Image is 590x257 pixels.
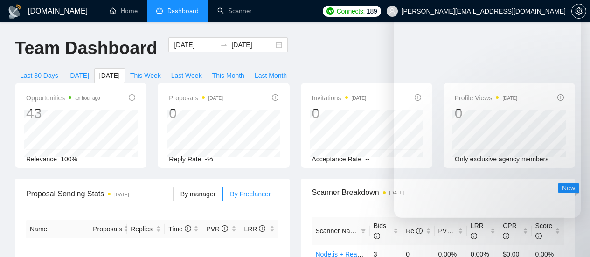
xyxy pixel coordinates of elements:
[231,40,274,50] input: End date
[255,70,287,81] span: Last Month
[416,228,423,234] span: info-circle
[394,9,581,218] iframe: To enrich screen reader interactions, please activate Accessibility in Grammarly extension settings
[69,70,89,81] span: [DATE]
[114,192,129,197] time: [DATE]
[15,37,157,59] h1: Team Dashboard
[206,225,228,233] span: PVR
[359,224,368,238] span: filter
[166,68,207,83] button: Last Week
[259,225,265,232] span: info-circle
[169,92,223,104] span: Proposals
[208,96,223,101] time: [DATE]
[156,7,163,14] span: dashboard
[180,190,215,198] span: By manager
[503,222,517,240] span: CPR
[168,225,191,233] span: Time
[535,233,542,239] span: info-circle
[571,7,586,15] a: setting
[220,41,228,49] span: to
[7,4,22,19] img: logo
[316,227,359,235] span: Scanner Name
[61,155,77,163] span: 100%
[250,68,292,83] button: Last Month
[272,94,278,101] span: info-circle
[503,233,509,239] span: info-circle
[453,228,460,234] span: info-circle
[89,220,127,238] th: Proposals
[99,70,120,81] span: [DATE]
[312,92,367,104] span: Invitations
[389,8,396,14] span: user
[75,96,100,101] time: an hour ago
[15,68,63,83] button: Last 30 Days
[205,155,213,163] span: -%
[312,155,362,163] span: Acceptance Rate
[337,6,365,16] span: Connects:
[471,233,477,239] span: info-circle
[222,225,228,232] span: info-circle
[374,233,380,239] span: info-circle
[389,190,404,195] time: [DATE]
[169,155,201,163] span: Reply Rate
[220,41,228,49] span: swap-right
[374,222,386,240] span: Bids
[365,155,369,163] span: --
[326,7,334,15] img: upwork-logo.png
[129,94,135,101] span: info-circle
[571,4,586,19] button: setting
[131,224,154,234] span: Replies
[367,6,377,16] span: 189
[207,68,250,83] button: This Month
[471,222,484,240] span: LRR
[26,155,57,163] span: Relevance
[230,190,271,198] span: By Freelancer
[535,222,553,240] span: Score
[93,224,122,234] span: Proposals
[20,70,58,81] span: Last 30 Days
[63,68,94,83] button: [DATE]
[26,220,89,238] th: Name
[217,7,252,15] a: searchScanner
[167,7,199,15] span: Dashboard
[125,68,166,83] button: This Week
[558,225,581,248] iframe: Intercom live chat
[312,104,367,122] div: 0
[174,40,216,50] input: Start date
[572,7,586,15] span: setting
[212,70,244,81] span: This Month
[244,225,265,233] span: LRR
[110,7,138,15] a: homeHome
[127,220,165,238] th: Replies
[185,225,191,232] span: info-circle
[169,104,223,122] div: 0
[352,96,366,101] time: [DATE]
[406,227,423,235] span: Re
[312,187,564,198] span: Scanner Breakdown
[26,188,173,200] span: Proposal Sending Stats
[26,92,100,104] span: Opportunities
[130,70,161,81] span: This Week
[94,68,125,83] button: [DATE]
[26,104,100,122] div: 43
[171,70,202,81] span: Last Week
[438,227,460,235] span: PVR
[361,228,366,234] span: filter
